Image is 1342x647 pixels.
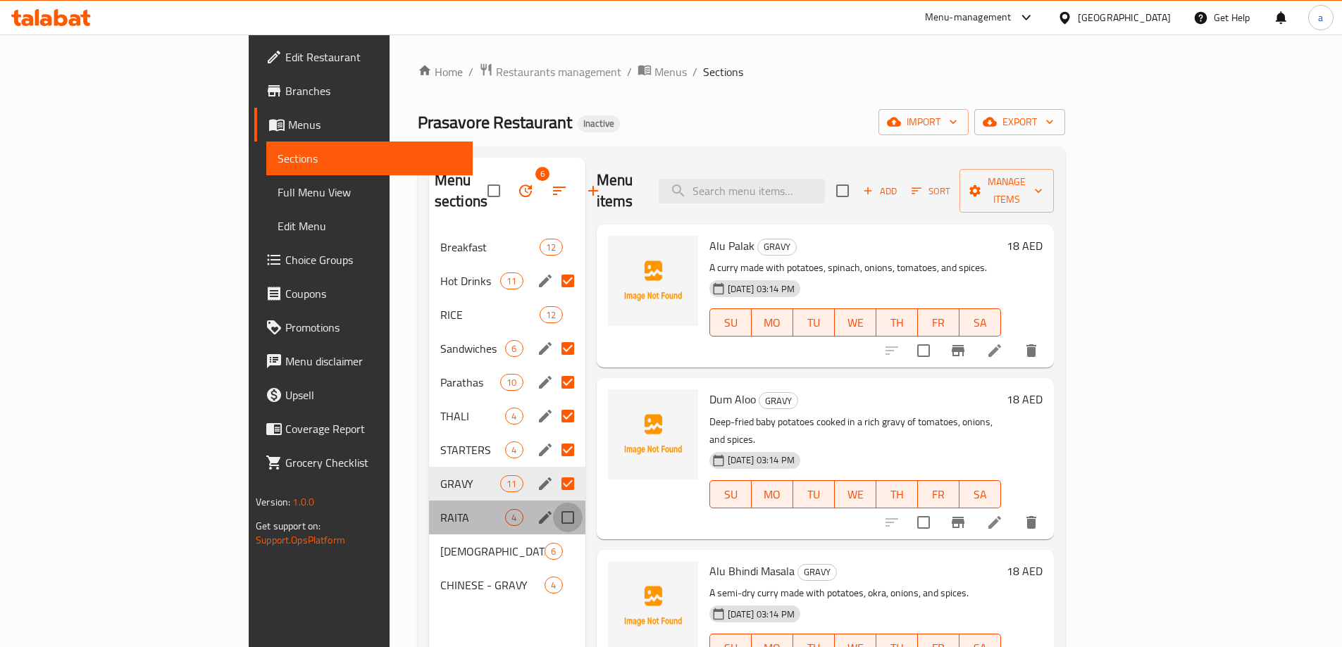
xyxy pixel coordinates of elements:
span: STARTERS [440,441,506,458]
button: export [974,109,1065,135]
span: 4 [506,410,522,423]
a: Edit menu item [986,342,1003,359]
span: Bulk update [509,174,542,208]
span: [DEMOGRAPHIC_DATA] - STARTERS [440,543,545,560]
span: Get support on: [256,517,321,535]
span: Sections [278,150,461,167]
span: GRAVY [759,393,797,409]
span: Select section [828,176,857,206]
span: RICE [440,306,540,323]
button: edit [535,372,556,393]
a: Branches [254,74,473,108]
div: [DEMOGRAPHIC_DATA] - STARTERS6 [429,534,585,568]
span: 11 [501,275,522,288]
span: 6 [535,167,549,181]
span: Edit Menu [278,218,461,234]
span: 4 [545,579,561,592]
span: MO [757,484,788,505]
button: Sort [908,180,954,202]
button: edit [535,439,556,460]
div: Hot Drinks11edit [429,264,585,298]
span: SA [965,313,995,333]
button: MO [752,308,793,337]
span: Add item [857,180,902,202]
span: Alu Palak [709,235,754,256]
div: items [505,441,523,458]
li: / [692,63,697,80]
div: [GEOGRAPHIC_DATA] [1078,10,1171,25]
span: Branches [285,82,461,99]
div: items [500,272,523,289]
span: Coverage Report [285,420,461,437]
div: Inactive [578,115,620,132]
button: SU [709,480,752,508]
span: Sections [703,63,743,80]
div: RICE12 [429,298,585,332]
p: Deep-fried baby potatoes cooked in a rich gravy of tomatoes, onions, and spices. [709,413,1001,448]
span: 6 [545,545,561,558]
span: SU [716,484,746,505]
a: Promotions [254,310,473,344]
span: SA [965,484,995,505]
span: Breakfast [440,239,540,256]
button: Branch-specific-item [941,505,975,539]
button: delete [1014,505,1048,539]
span: TH [882,484,912,505]
span: SU [716,313,746,333]
span: Full Menu View [278,184,461,201]
span: Parathas [440,374,500,391]
span: 10 [501,376,522,389]
div: CHINESE - STARTERS [440,543,545,560]
button: edit [535,507,556,528]
span: Sandwiches [440,340,506,357]
h2: Menu items [597,170,642,212]
a: Choice Groups [254,243,473,277]
span: Dum Aloo [709,389,756,410]
span: THALI [440,408,506,425]
span: Menus [288,116,461,133]
button: TU [793,480,835,508]
span: Sort sections [542,174,576,208]
div: items [500,475,523,492]
span: [DATE] 03:14 PM [722,453,800,467]
div: Hot Drinks [440,272,500,289]
div: GRAVY [440,475,500,492]
span: WE [840,313,871,333]
div: items [545,543,562,560]
span: import [890,113,957,131]
span: Sort items [902,180,959,202]
div: items [505,509,523,526]
div: GRAVY11edit [429,467,585,501]
div: Sandwiches6edit [429,332,585,365]
div: Parathas10edit [429,365,585,399]
span: TU [799,313,829,333]
button: import [878,109,969,135]
div: THALI4edit [429,399,585,433]
div: STARTERS4edit [429,433,585,467]
a: Menus [254,108,473,142]
span: Prasavore Restaurant [418,106,572,138]
span: FR [924,313,954,333]
span: Alu Bhindi Masala [709,560,795,582]
span: Select to update [909,336,938,365]
span: FR [924,484,954,505]
a: Upsell [254,378,473,412]
img: Alu Palak [608,236,698,326]
span: RAITA [440,509,506,526]
a: Coverage Report [254,412,473,446]
span: Edit Restaurant [285,49,461,65]
button: Add [857,180,902,202]
p: A curry made with potatoes, spinach, onions, tomatoes, and spices. [709,259,1001,277]
button: Branch-specific-item [941,334,975,368]
div: items [500,374,523,391]
button: SA [959,480,1001,508]
a: Edit Menu [266,209,473,243]
span: [DATE] 03:14 PM [722,608,800,621]
button: WE [835,480,876,508]
div: CHINESE - GRAVY4 [429,568,585,602]
button: Add section [576,174,610,208]
span: Upsell [285,387,461,403]
span: Coupons [285,285,461,302]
